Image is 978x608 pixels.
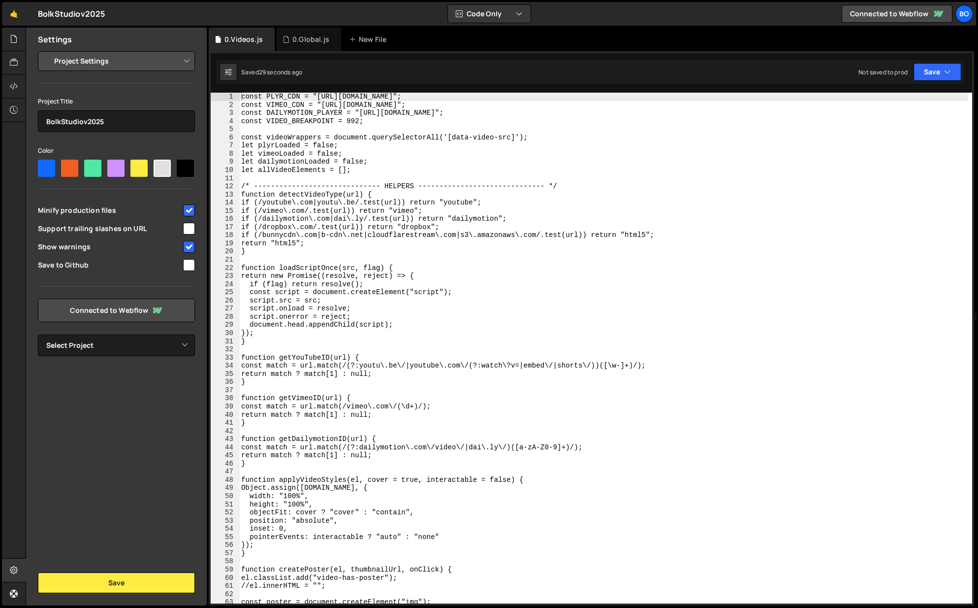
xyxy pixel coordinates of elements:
div: 37 [211,386,240,395]
button: Save [38,573,195,593]
div: 50 [211,492,240,501]
div: 7 [211,141,240,150]
div: 28 [211,313,240,321]
div: 61 [211,582,240,590]
h2: Settings [38,34,72,45]
div: 27 [211,304,240,313]
div: 33 [211,354,240,362]
div: 51 [211,501,240,509]
div: 34 [211,362,240,370]
span: Support trailing slashes on URL [38,224,182,234]
span: Save to Github [38,260,182,270]
div: 25 [211,288,240,297]
div: 30 [211,329,240,338]
div: 0.Videos.js [224,34,263,44]
div: 48 [211,476,240,484]
div: 46 [211,460,240,468]
div: 13 [211,191,240,199]
button: Save [914,63,961,81]
label: Project Title [38,97,73,106]
div: 0.Global.js [292,34,329,44]
div: 9 [211,158,240,166]
a: Connected to Webflow [38,299,195,322]
div: 14 [211,199,240,207]
div: 39 [211,403,240,411]
a: Bo [955,5,973,23]
div: 40 [211,411,240,419]
div: 29 seconds ago [259,68,302,76]
div: 20 [211,247,240,256]
span: Minify production files [38,205,182,215]
div: 62 [211,590,240,599]
div: 57 [211,549,240,558]
input: Project name [38,110,195,132]
div: 29 [211,321,240,329]
div: 58 [211,557,240,566]
div: 31 [211,338,240,346]
div: 18 [211,231,240,239]
div: 36 [211,378,240,386]
div: 44 [211,443,240,452]
span: Show warnings [38,242,182,252]
a: 🤙 [2,2,26,26]
div: 54 [211,525,240,533]
div: 35 [211,370,240,378]
div: 17 [211,223,240,232]
div: 38 [211,394,240,403]
div: 41 [211,419,240,427]
div: 60 [211,574,240,582]
div: 52 [211,508,240,517]
div: 24 [211,280,240,289]
div: 53 [211,517,240,525]
div: 26 [211,297,240,305]
div: 55 [211,533,240,541]
div: 5 [211,125,240,134]
div: 59 [211,566,240,574]
div: 11 [211,174,240,183]
a: Connected to Webflow [842,5,952,23]
div: New File [349,34,390,44]
div: 23 [211,272,240,280]
div: 49 [211,484,240,492]
div: 45 [211,451,240,460]
div: 22 [211,264,240,272]
label: Color [38,146,54,156]
div: 21 [211,256,240,264]
div: 16 [211,215,240,223]
div: 15 [211,207,240,215]
div: 19 [211,239,240,248]
div: 42 [211,427,240,436]
div: BolkStudiov2025 [38,8,105,20]
div: 6 [211,134,240,142]
div: 12 [211,182,240,191]
div: 3 [211,109,240,117]
div: 43 [211,435,240,443]
div: Not saved to prod [858,68,908,76]
div: 4 [211,117,240,126]
div: Saved [241,68,302,76]
div: 47 [211,468,240,476]
div: 2 [211,101,240,109]
div: 63 [211,598,240,607]
button: Code Only [448,5,531,23]
div: 10 [211,166,240,174]
div: 8 [211,150,240,158]
div: 56 [211,541,240,549]
div: 32 [211,345,240,354]
div: 1 [211,93,240,101]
